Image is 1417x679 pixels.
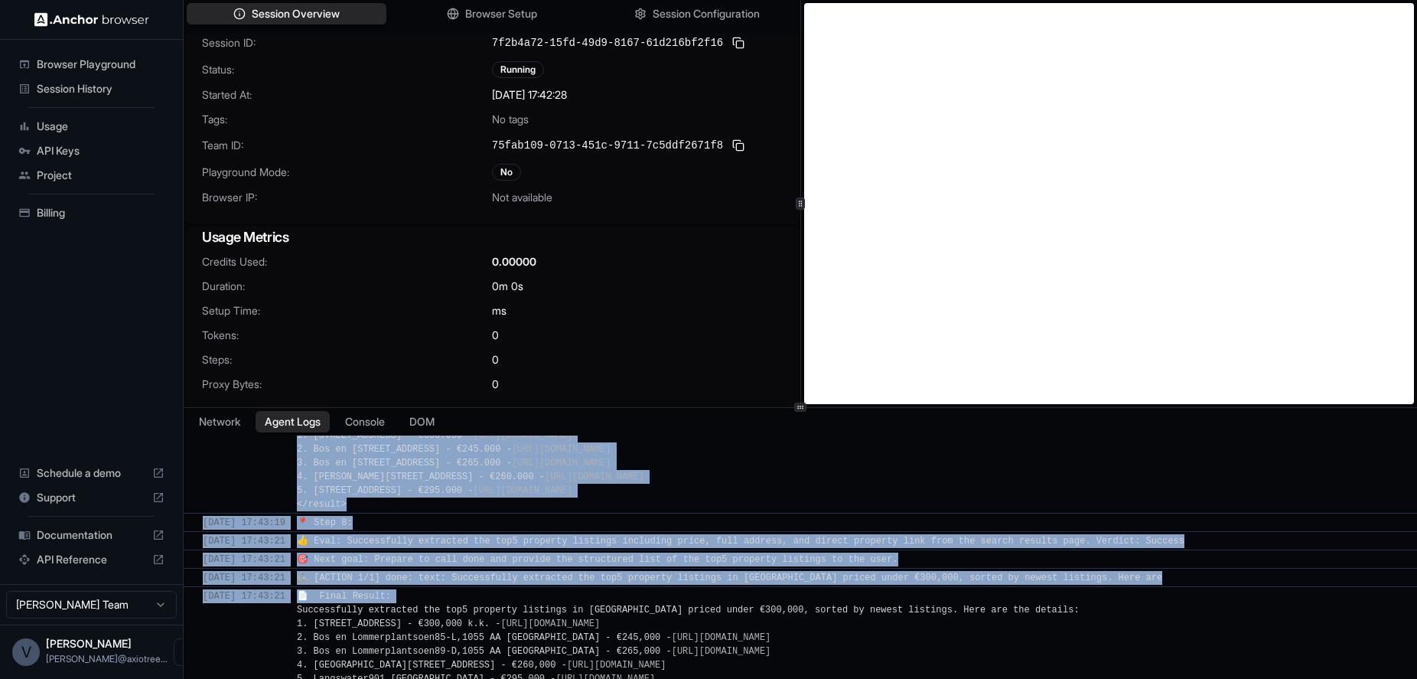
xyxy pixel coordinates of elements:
button: DOM [400,411,444,433]
div: V [12,638,40,666]
button: Network [190,411,249,433]
span: Session Overview [252,6,340,21]
span: Team ID: [202,138,492,153]
a: [URL][DOMAIN_NAME] [473,430,572,441]
div: Support [12,485,171,510]
img: Anchor Logo [34,12,149,27]
button: Open menu [174,638,201,666]
div: [DATE] 17:43:19 [203,516,285,530]
div: [DATE] 17:43:21 [203,571,285,585]
span: ​ [191,589,199,603]
span: 0 [492,328,499,343]
div: Usage [12,114,171,139]
span: 0.00000 [492,254,536,269]
span: Credits Used: [202,254,492,269]
a: [URL][DOMAIN_NAME] [545,472,644,482]
div: Running [492,61,544,78]
span: Tags: [202,112,492,127]
span: Project [37,168,165,183]
a: [URL][DOMAIN_NAME] [512,458,611,468]
a: [URL][DOMAIN_NAME] [512,444,611,455]
span: Proxy Bytes: [202,377,492,392]
span: 75fab109-0713-451c-9711-7c5ddf2671f8 [492,138,723,153]
button: Agent Logs [256,411,330,433]
span: 🎯 Next goal: Prepare to call done and provide the structured list of the top5 property listings t... [297,554,898,565]
span: ​ [191,553,199,566]
span: Documentation [37,527,146,543]
span: 📄 <url> </url> <query> Extract the top 5 property listings including price, full address, and dir... [297,334,798,510]
span: Vipin Tanna [46,637,132,650]
span: Setup Time: [202,303,492,318]
a: [URL][DOMAIN_NAME] [500,619,600,629]
span: API Keys [37,143,165,158]
span: 0m 0s [492,279,523,294]
span: 📍 Step 8: [297,517,353,528]
span: ​ [191,516,199,530]
div: Session History [12,77,171,101]
span: API Reference [37,552,146,567]
span: Tokens: [202,328,492,343]
span: Duration: [202,279,492,294]
div: Billing [12,201,171,225]
div: Browser Playground [12,52,171,77]
span: ms [492,303,507,318]
span: Session ID: [202,35,492,51]
span: Support [37,490,146,505]
div: [DATE] 17:43:21 [203,534,285,548]
span: Session Configuration [653,6,760,21]
span: Steps: [202,352,492,367]
span: Usage [37,119,165,134]
h3: Usage Metrics [202,227,782,248]
div: Schedule a demo [12,461,171,485]
div: API Reference [12,547,171,572]
span: ​ [191,534,199,548]
span: vipin@axiotree.com [46,653,168,664]
span: Playground Mode: [202,165,492,180]
span: 🦾 [ACTION 1/1] done: text: Successfully extracted the top5 property listings in [GEOGRAPHIC_DATA]... [297,573,1162,583]
div: [DATE] 17:43:21 [203,553,285,566]
span: Billing [37,205,165,220]
span: 0 [492,352,499,367]
span: Browser Setup [465,6,537,21]
span: 👍 Eval: Successfully extracted the top5 property listings including price, full address, and dire... [297,536,1184,547]
span: 7f2b4a72-15fd-49d9-8167-61d216bf2f16 [492,35,723,51]
div: No [492,164,521,181]
span: Browser IP: [202,190,492,205]
a: [URL][DOMAIN_NAME] [672,646,771,657]
span: Started At: [202,87,492,103]
a: [URL][DOMAIN_NAME] [473,485,572,496]
span: Schedule a demo [37,465,146,481]
span: Not available [492,190,552,205]
div: API Keys [12,139,171,163]
span: Status: [202,62,492,77]
span: Session History [37,81,165,96]
span: No tags [492,112,529,127]
a: [URL][DOMAIN_NAME] [672,632,771,643]
span: ​ [191,571,199,585]
span: Browser Playground [37,57,165,72]
span: [DATE] 17:42:28 [492,87,567,103]
a: [URL][DOMAIN_NAME] [567,660,666,671]
div: Documentation [12,523,171,547]
button: Console [336,411,394,433]
span: 0 [492,377,499,392]
div: Project [12,163,171,188]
